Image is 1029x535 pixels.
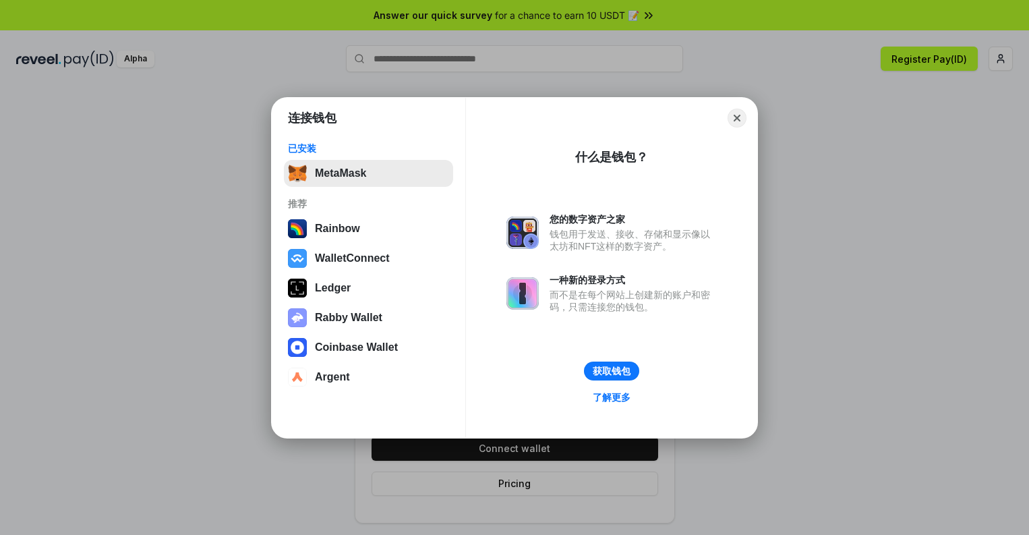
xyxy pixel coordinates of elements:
div: Rainbow [315,223,360,235]
button: Close [728,109,746,128]
img: svg+xml,%3Csvg%20width%3D%2228%22%20height%3D%2228%22%20viewBox%3D%220%200%2028%2028%22%20fill%3D... [288,368,307,387]
button: 获取钱包 [584,362,639,381]
button: Rabby Wallet [284,304,453,331]
img: svg+xml,%3Csvg%20xmlns%3D%22http%3A%2F%2Fwww.w3.org%2F2000%2Fsvg%22%20fill%3D%22none%22%20viewBox... [506,277,539,310]
a: 了解更多 [585,389,639,406]
img: svg+xml,%3Csvg%20xmlns%3D%22http%3A%2F%2Fwww.w3.org%2F2000%2Fsvg%22%20width%3D%2228%22%20height%3... [288,279,307,298]
img: svg+xml,%3Csvg%20fill%3D%22none%22%20height%3D%2233%22%20viewBox%3D%220%200%2035%2033%22%20width%... [288,164,307,183]
button: MetaMask [284,160,453,187]
img: svg+xml,%3Csvg%20width%3D%2228%22%20height%3D%2228%22%20viewBox%3D%220%200%2028%2028%22%20fill%3D... [288,338,307,357]
div: 获取钱包 [593,365,630,377]
div: Rabby Wallet [315,312,382,324]
button: Coinbase Wallet [284,334,453,361]
div: 而不是在每个网站上创建新的账户和密码，只需连接您的钱包。 [550,289,717,313]
button: Rainbow [284,215,453,242]
img: svg+xml,%3Csvg%20xmlns%3D%22http%3A%2F%2Fwww.w3.org%2F2000%2Fsvg%22%20fill%3D%22none%22%20viewBox... [506,217,539,249]
img: svg+xml,%3Csvg%20width%3D%22120%22%20height%3D%22120%22%20viewBox%3D%220%200%20120%20120%22%20fil... [288,219,307,238]
div: 您的数字资产之家 [550,213,717,225]
div: 了解更多 [593,391,630,403]
button: WalletConnect [284,245,453,272]
div: Coinbase Wallet [315,341,398,354]
button: Argent [284,364,453,391]
div: MetaMask [315,167,366,179]
div: 已安装 [288,142,449,154]
div: 钱包用于发送、接收、存储和显示像以太坊和NFT这样的数字资产。 [550,228,717,252]
div: 推荐 [288,198,449,210]
div: Ledger [315,282,351,294]
div: Argent [315,371,350,383]
div: WalletConnect [315,252,390,264]
div: 一种新的登录方式 [550,274,717,286]
button: Ledger [284,275,453,302]
img: svg+xml,%3Csvg%20width%3D%2228%22%20height%3D%2228%22%20viewBox%3D%220%200%2028%2028%22%20fill%3D... [288,249,307,268]
div: 什么是钱包？ [575,149,648,165]
img: svg+xml,%3Csvg%20xmlns%3D%22http%3A%2F%2Fwww.w3.org%2F2000%2Fsvg%22%20fill%3D%22none%22%20viewBox... [288,308,307,327]
h1: 连接钱包 [288,110,336,126]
